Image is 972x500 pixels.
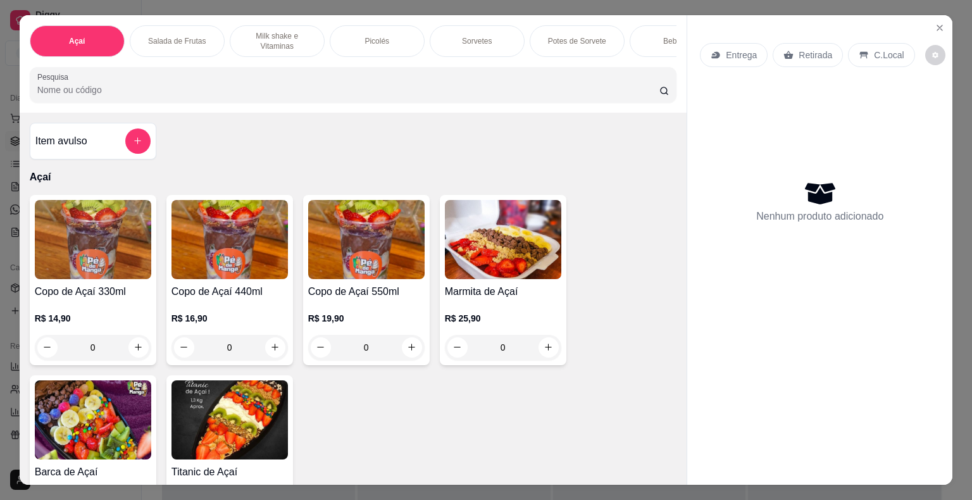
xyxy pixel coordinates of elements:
p: Salada de Frutas [148,36,206,46]
h4: Copo de Açaí 330ml [35,284,151,299]
img: product-image [35,200,151,279]
img: product-image [171,200,288,279]
label: Pesquisa [37,72,73,82]
p: R$ 19,90 [308,312,425,325]
p: C.Local [874,49,904,61]
img: product-image [445,200,561,279]
p: Açaí [69,36,85,46]
h4: Marmita de Açaí [445,284,561,299]
p: R$ 16,90 [171,312,288,325]
button: add-separate-item [125,128,151,154]
button: Close [930,18,950,38]
h4: Barca de Açaí [35,465,151,480]
img: product-image [171,380,288,459]
h4: Copo de Açaí 550ml [308,284,425,299]
p: Potes de Sorvete [548,36,606,46]
p: Bebidas [663,36,690,46]
h4: Copo de Açaí 440ml [171,284,288,299]
p: Sorvetes [462,36,492,46]
p: Entrega [726,49,757,61]
p: Picolés [364,36,389,46]
h4: Titanic de Açaí [171,465,288,480]
p: Retirada [799,49,832,61]
p: Açaí [30,170,677,185]
img: product-image [35,380,151,459]
p: R$ 14,90 [35,312,151,325]
button: decrease-product-quantity [925,45,945,65]
h4: Item avulso [35,134,87,149]
p: Nenhum produto adicionado [756,209,883,224]
p: Milk shake e Vitaminas [240,31,314,51]
img: product-image [308,200,425,279]
p: R$ 25,90 [445,312,561,325]
input: Pesquisa [37,84,659,96]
